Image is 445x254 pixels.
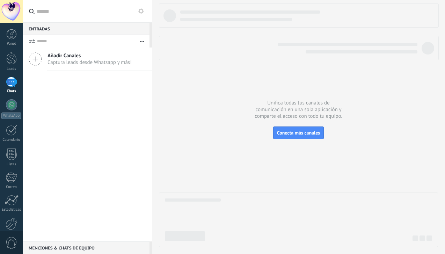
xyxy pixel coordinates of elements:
div: WhatsApp [1,113,21,119]
div: Estadísticas [1,208,22,212]
div: Listas [1,162,22,167]
button: Conecta más canales [273,126,324,139]
div: Entradas [23,22,149,35]
div: Leads [1,67,22,71]
div: Correo [1,185,22,189]
span: Añadir Canales [48,52,132,59]
span: Conecta más canales [277,130,320,136]
div: Menciones & Chats de equipo [23,241,149,254]
span: Captura leads desde Whatsapp y más! [48,59,132,66]
div: Chats [1,89,22,94]
div: Panel [1,42,22,46]
div: Calendario [1,138,22,142]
